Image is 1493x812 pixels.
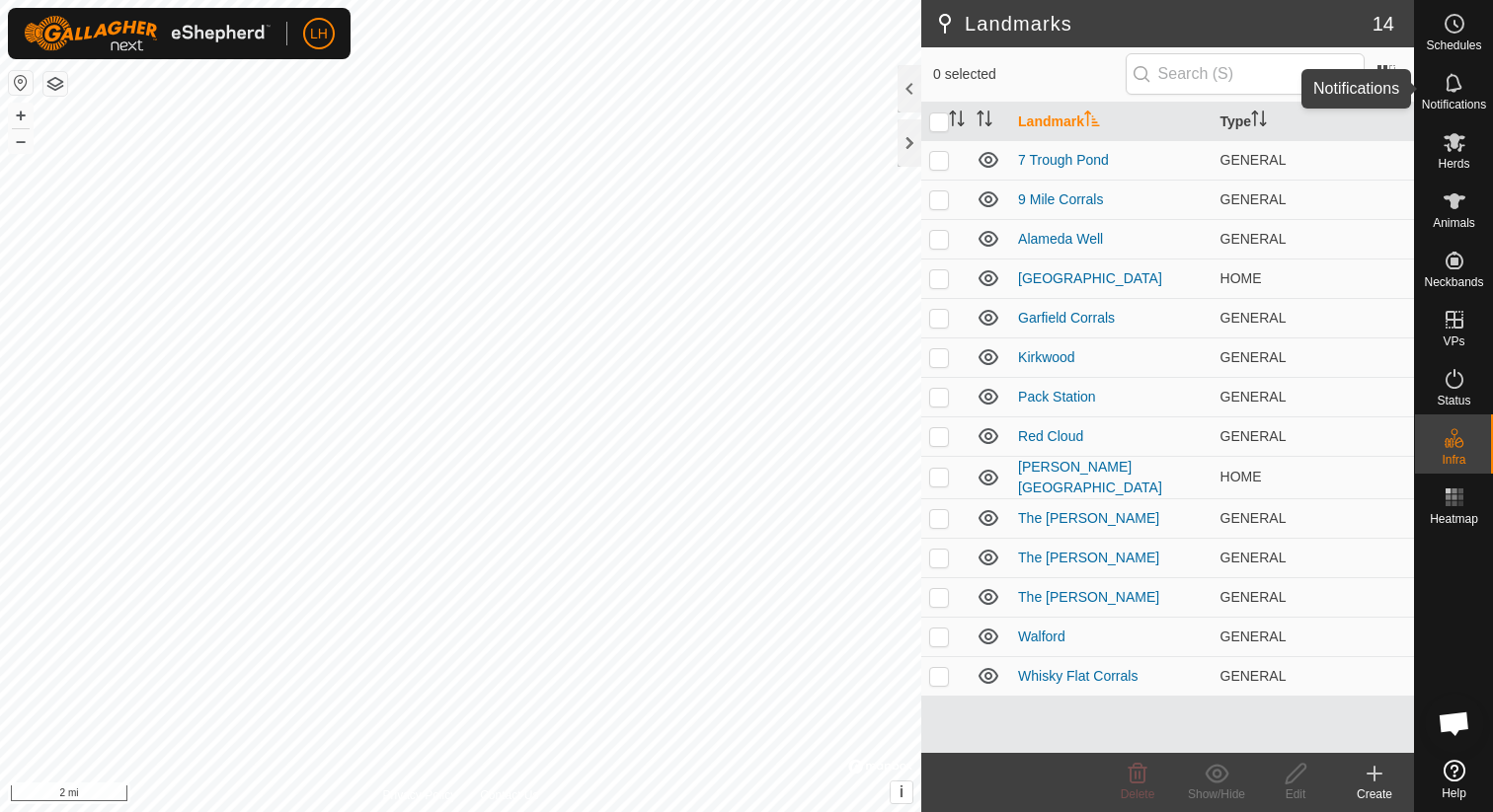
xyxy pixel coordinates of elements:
[1220,389,1287,405] span: GENERAL
[9,129,33,153] button: –
[1415,752,1493,807] a: Help
[1220,469,1262,484] span: HOME
[900,783,904,800] span: i
[1251,113,1267,129] p-sorticon: Activate to sort
[933,12,1373,36] h2: Landmarks
[1018,550,1159,565] a: The [PERSON_NAME]
[1220,628,1287,644] span: GENERAL
[933,64,1126,85] span: 0 selected
[1373,9,1394,38] span: 14
[310,24,328,44] span: LH
[1220,589,1287,605] span: GENERAL
[1437,395,1470,406] span: Status
[1426,39,1481,51] span: Schedules
[1220,310,1287,326] span: GENERAL
[1018,349,1075,365] a: Kirkwood
[1121,787,1155,801] span: Delete
[1084,113,1100,129] p-sorticon: Activate to sort
[1018,668,1138,684] a: Whisky Flat Corrals
[1424,276,1483,288] span: Neckbands
[1018,231,1103,247] a: Alameda Well
[1018,589,1159,605] a: The [PERSON_NAME]
[1220,270,1262,286] span: HOME
[1220,349,1287,365] span: GENERAL
[1018,310,1115,326] a: Garfield Corrals
[1177,785,1256,803] div: Show/Hide
[1126,53,1365,95] input: Search (S)
[1430,513,1478,525] span: Heatmap
[480,786,538,804] a: Contact Us
[891,781,912,803] button: i
[43,72,67,96] button: Map Layers
[977,113,992,129] p-sorticon: Activate to sort
[1018,510,1159,526] a: The [PERSON_NAME]
[1433,217,1475,229] span: Animals
[1256,785,1335,803] div: Edit
[1018,152,1109,168] a: 7 Trough Pond
[24,16,271,51] img: Gallagher Logo
[1220,231,1287,247] span: GENERAL
[1213,103,1414,141] th: Type
[1220,428,1287,444] span: GENERAL
[1018,628,1065,644] a: Walford
[1422,99,1486,111] span: Notifications
[1443,335,1464,347] span: VPs
[9,104,33,127] button: +
[949,113,965,129] p-sorticon: Activate to sort
[1442,787,1466,799] span: Help
[1220,510,1287,526] span: GENERAL
[1018,270,1162,286] a: [GEOGRAPHIC_DATA]
[1220,152,1287,168] span: GENERAL
[1335,785,1414,803] div: Create
[1442,454,1465,466] span: Infra
[1018,459,1162,495] a: [PERSON_NAME][GEOGRAPHIC_DATA]
[1220,550,1287,565] span: GENERAL
[1220,191,1287,207] span: GENERAL
[1010,103,1212,141] th: Landmark
[1438,158,1469,170] span: Herds
[9,71,33,95] button: Reset Map
[382,786,456,804] a: Privacy Policy
[1018,389,1096,405] a: Pack Station
[1220,668,1287,684] span: GENERAL
[1018,428,1083,444] a: Red Cloud
[1425,694,1484,753] div: Open chat
[1018,191,1103,207] a: 9 Mile Corrals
